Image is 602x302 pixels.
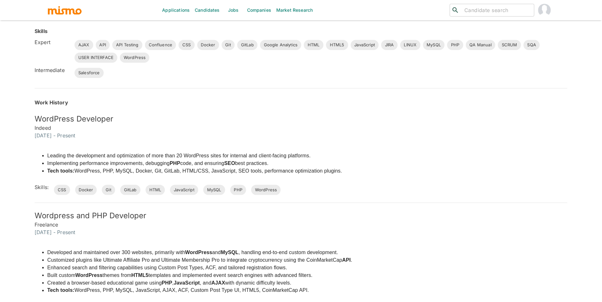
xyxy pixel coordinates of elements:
span: PHP [230,187,246,193]
span: API Testing [112,42,142,48]
h6: Skills [35,27,48,35]
span: JavaScript [351,42,379,48]
img: Maria Lujan Ciommo [538,4,551,16]
span: SQA [524,42,540,48]
h5: Wordpress and PHP Developer [35,211,567,221]
span: USER INTERFACE [75,55,117,61]
strong: WordPress [75,272,103,278]
span: CSS [179,42,194,48]
span: QA Manual [466,42,495,48]
h6: Freelance [35,221,567,228]
span: AJAX [75,42,93,48]
strong: API [342,257,351,263]
strong: Tech tools: [47,288,75,293]
span: WordPress [120,55,149,61]
strong: MySQL [221,250,239,255]
li: Built custom themes from templates and implemented event search engines with advanced filters. [47,272,352,279]
li: Customized plugins like Ultimate Affiliate Pro and Ultimate Membership Pro to integrate cryptocur... [47,256,352,264]
h6: [DATE] - Present [35,228,567,236]
span: GitLab [120,187,141,193]
strong: WordPress [185,250,213,255]
span: Git [102,187,115,193]
strong: Tech tools: [47,168,75,174]
span: WordPress [251,187,281,193]
span: Confluence [145,42,176,48]
li: Leading the development and optimization of more than 20 WordPress sites for internal and client-... [47,152,342,160]
li: WordPress, PHP, MySQL, Docker, Git, GitLab, HTML/CSS, JavaScript, SEO tools, performance optimiza... [47,167,342,175]
span: Docker [75,187,97,193]
span: PHP [447,42,463,48]
span: LINUX [400,42,421,48]
h5: WordPress Developer [35,114,567,124]
input: Candidate search [462,6,532,15]
span: MySQL [423,42,445,48]
li: Developed and maintained over 300 websites, primarily with and , handling end-to-end custom devel... [47,249,352,256]
li: Implementing performance improvements, debugging code, and ensuring best practices. [47,160,342,167]
strong: PHP [162,280,172,286]
strong: AJAX [212,280,225,286]
span: HTML [304,42,324,48]
span: API [96,42,110,48]
span: JIRA [381,42,398,48]
li: WordPress, PHP, MySQL, JavaScript, AJAX, ACF, Custom Post Type UI, HTML5, CoinMarketCap API. [47,287,352,294]
span: SCRUM [498,42,521,48]
h6: Indeed [35,124,567,132]
span: Git [222,42,235,48]
span: GitLab [237,42,258,48]
strong: PHP [170,161,180,166]
h6: Expert [35,38,69,46]
h6: Intermediate [35,66,69,74]
h6: Work History [35,99,567,106]
span: JavaScript [170,187,198,193]
h6: [DATE] - Present [35,132,567,139]
img: logo [47,5,82,15]
span: HTML [146,187,165,193]
span: MySQL [203,187,225,193]
li: Created a browser-based educational game using , , and with dynamic difficulty levels. [47,279,352,287]
span: Docker [197,42,219,48]
span: Salesforce [75,70,104,76]
h6: Skills: [35,183,49,191]
span: HTML5 [326,42,348,48]
li: Enhanced search and filtering capabilities using Custom Post Types, ACF, and tailored registratio... [47,264,352,272]
strong: JavaScript [174,280,200,286]
strong: HTML5 [131,272,148,278]
strong: SEO [224,161,235,166]
span: Google Analytics [260,42,301,48]
span: CSS [54,187,70,193]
